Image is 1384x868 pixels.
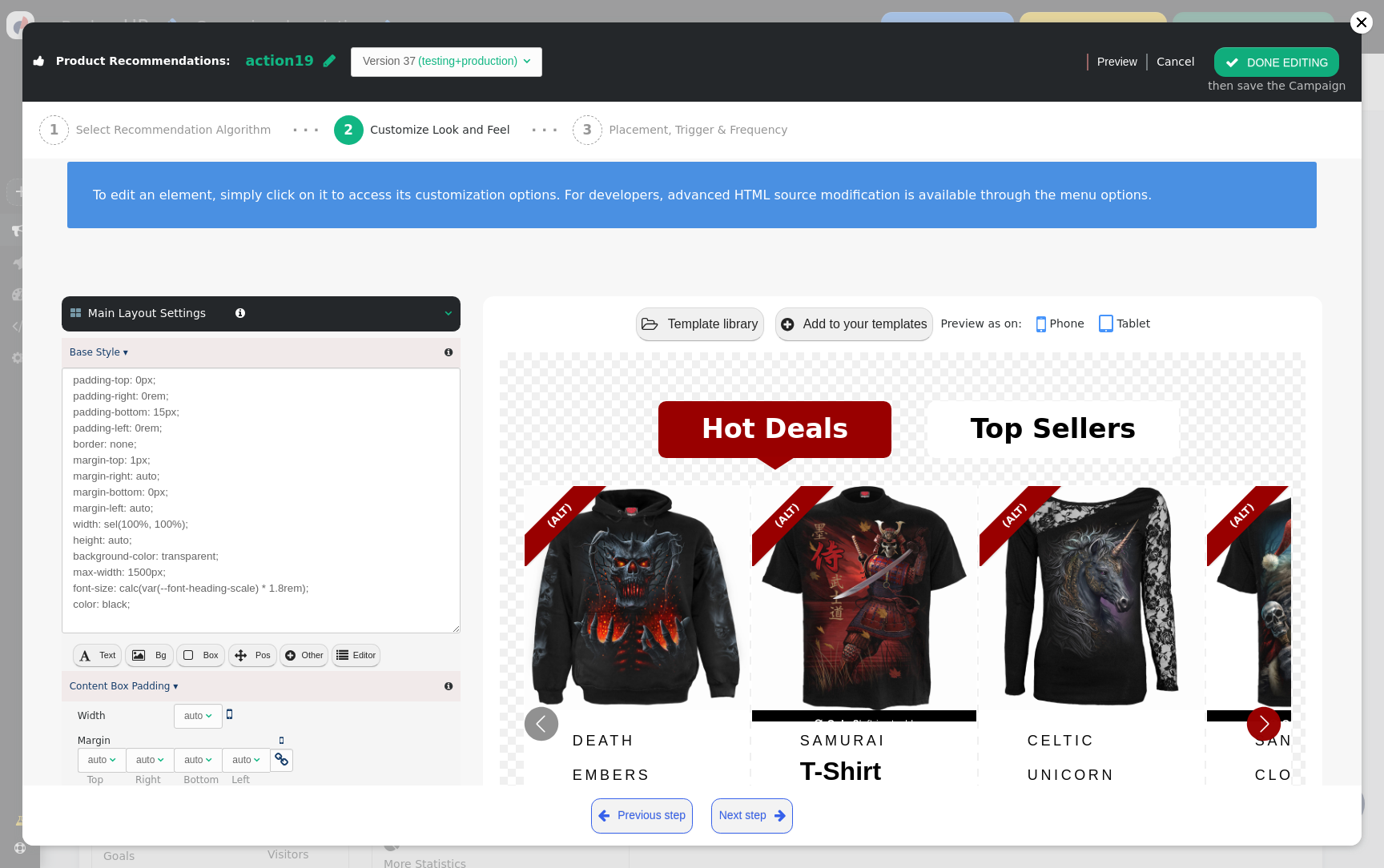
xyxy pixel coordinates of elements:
span: Text [99,650,115,660]
font: (ALT) [997,498,1033,534]
button: Top Sellers [927,401,1179,458]
a: Phone [1036,317,1096,330]
div: Top [87,773,134,787]
span:  [523,55,530,66]
button: Add to your templates [775,307,933,340]
font: Hot Deals [702,415,849,444]
a:  [280,735,284,746]
div: auto [232,753,251,767]
a: Cancel [1157,55,1194,68]
svg: Previous [522,706,561,741]
font: (ALT) [1225,498,1261,534]
span:  [642,317,658,332]
button:  Box [176,644,225,666]
span: Select Recommendation Algorithm [76,122,278,139]
font: (ALT) [770,498,806,534]
td: Version 37 [363,53,416,70]
a: Next step [711,798,793,834]
span: Preview [1097,54,1137,70]
span:  [110,755,116,765]
span: Preview as on: [940,317,1032,330]
div: then save the Campaign [1208,78,1346,94]
span:  [445,307,452,319]
span: Bg [155,650,166,660]
button:  Pos [228,644,277,666]
font: left in stock! [827,718,914,729]
a: DEATH EMBERS Hoody Black [573,722,653,851]
a: Base Style ▾ [70,347,128,358]
svg: Next [1245,706,1283,741]
span:  [280,736,284,745]
div: · · · [292,119,319,141]
font: Top Sellers [971,415,1137,444]
span: SANTA CLOWN [1255,733,1323,783]
span:  [235,649,247,661]
span:  [254,755,260,765]
span:  [781,317,794,332]
button:  Text [73,644,122,666]
button: DONE EDITING [1214,47,1339,76]
span: Pos [255,650,271,660]
b: 1 [50,122,59,138]
span:  [158,755,164,765]
span:  [70,307,81,319]
span: Box [203,650,219,660]
span: Margin [78,735,111,746]
span: Customize Look and Feel [370,122,517,139]
span:  [445,348,453,357]
span:  [598,806,610,826]
span: T-Shirt Black [800,757,881,816]
span: Product Recommendations: [56,55,231,68]
div: Bottom [183,773,230,787]
strong: Only 8 [827,718,859,729]
span:  [815,719,822,728]
span: Width [78,710,106,721]
button: Editor [332,644,380,666]
a: Content Box Padding ▾ [70,681,179,692]
span:  [34,56,44,67]
button:  Bg [125,644,174,666]
span:  [227,707,232,721]
span:  [774,806,786,826]
a: Preview [1097,47,1137,76]
span:  [1225,56,1239,69]
a:  [227,708,232,719]
span:  [183,649,193,661]
div: auto [184,753,203,767]
div: Left [231,773,278,787]
div: auto [184,709,203,723]
span:  [285,649,296,661]
span: Main Layout Settings [88,307,206,319]
span:  [132,649,145,661]
font: (ALT) [542,498,578,534]
div: auto [88,753,107,767]
span: SAMURAI [800,733,886,749]
a: 1 Select Recommendation Algorithm · · · [39,102,334,159]
span:  [235,307,245,319]
a: 3 Placement, Trigger & Frequency [573,102,824,159]
span:  [79,649,91,661]
button: Other [280,644,328,666]
span:  [324,54,336,68]
a: SAMURAI T-Shirt Black [800,722,886,817]
span: Placement, Trigger & Frequency [609,122,795,139]
span: CELTIC UNICORN [1028,733,1115,783]
a: 2 Customize Look and Feel · · · [334,102,573,159]
span:  [206,711,212,721]
div: To edit an element, simply click on it to access its customization options. For developers, advan... [93,187,1291,203]
span:  [275,753,288,767]
button: Hot Deals [658,401,891,458]
span:  [336,649,348,661]
a: Previous step [591,798,694,834]
span: action19 [245,53,313,69]
span:  [445,681,453,691]
span: DEATH EMBERS [573,733,651,783]
b: 2 [344,122,353,138]
div: auto [136,753,155,767]
b: 3 [583,122,593,138]
span:  [206,755,212,765]
div: Right [135,773,182,787]
span:  [1036,313,1049,336]
span:  [1099,313,1116,336]
td: (testing+production) [416,53,520,70]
